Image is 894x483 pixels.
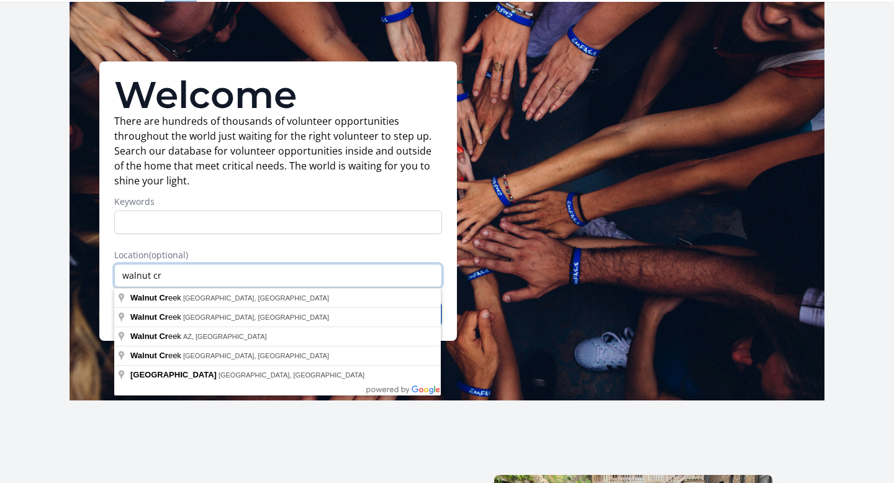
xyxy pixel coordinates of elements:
span: [GEOGRAPHIC_DATA], [GEOGRAPHIC_DATA] [219,371,364,379]
span: Walnut Cr [130,332,168,341]
span: eek [130,332,183,341]
label: Location [114,249,442,261]
label: Keywords [114,196,442,208]
span: [GEOGRAPHIC_DATA], [GEOGRAPHIC_DATA] [183,294,329,302]
span: Walnut Cr [130,293,168,302]
span: [GEOGRAPHIC_DATA], [GEOGRAPHIC_DATA] [183,314,329,321]
span: AZ, [GEOGRAPHIC_DATA] [183,333,267,340]
span: [GEOGRAPHIC_DATA], [GEOGRAPHIC_DATA] [183,352,329,359]
p: There are hundreds of thousands of volunteer opportunities throughout the world just waiting for ... [114,114,442,188]
span: Walnut Cr [130,351,168,360]
span: [GEOGRAPHIC_DATA] [130,370,217,379]
span: eek [130,293,183,302]
span: Walnut Cr [130,312,168,322]
span: eek [130,351,183,360]
input: Enter a location [114,264,442,287]
span: (optional) [149,249,188,261]
h1: Welcome [114,76,442,114]
span: eek [130,312,183,322]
